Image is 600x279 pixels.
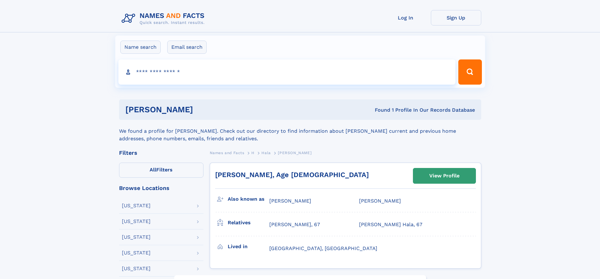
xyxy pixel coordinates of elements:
[120,41,161,54] label: Name search
[269,221,320,228] a: [PERSON_NAME], 67
[118,59,456,85] input: search input
[269,198,311,204] span: [PERSON_NAME]
[261,149,271,157] a: Hala
[122,235,151,240] div: [US_STATE]
[228,241,269,252] h3: Lived in
[251,149,254,157] a: H
[251,151,254,155] span: H
[413,168,476,183] a: View Profile
[119,120,481,142] div: We found a profile for [PERSON_NAME]. Check out our directory to find information about [PERSON_N...
[119,163,203,178] label: Filters
[228,194,269,204] h3: Also known as
[278,151,311,155] span: [PERSON_NAME]
[429,169,460,183] div: View Profile
[122,266,151,271] div: [US_STATE]
[431,10,481,25] a: Sign Up
[380,10,431,25] a: Log In
[215,171,369,179] a: [PERSON_NAME], Age [DEMOGRAPHIC_DATA]
[119,185,203,191] div: Browse Locations
[359,198,401,204] span: [PERSON_NAME]
[119,150,203,156] div: Filters
[122,203,151,208] div: [US_STATE]
[284,107,475,114] div: Found 1 Profile In Our Records Database
[261,151,271,155] span: Hala
[210,149,244,157] a: Names and Facts
[150,167,156,173] span: All
[167,41,207,54] label: Email search
[458,59,482,85] button: Search Button
[269,245,377,251] span: [GEOGRAPHIC_DATA], [GEOGRAPHIC_DATA]
[125,106,284,114] h1: [PERSON_NAME]
[359,221,422,228] a: [PERSON_NAME] Hala, 67
[228,217,269,228] h3: Relatives
[119,10,210,27] img: Logo Names and Facts
[122,219,151,224] div: [US_STATE]
[122,250,151,255] div: [US_STATE]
